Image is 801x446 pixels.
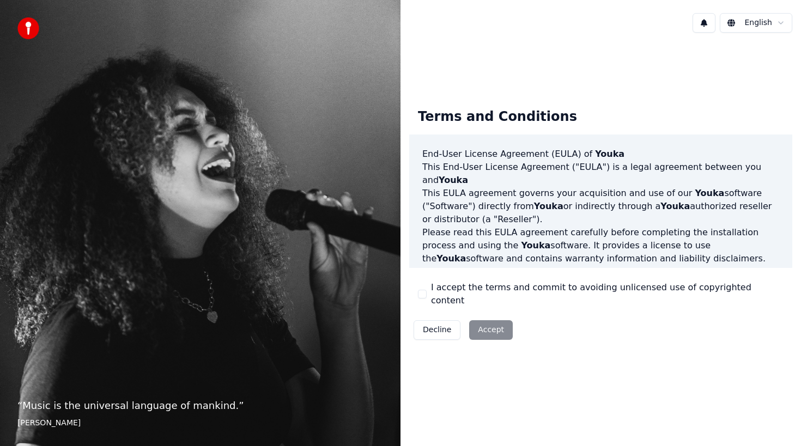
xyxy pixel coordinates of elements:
p: If you register for a free trial of the software, this EULA agreement will also govern that trial... [422,265,779,317]
img: youka [17,17,39,39]
span: Youka [595,149,624,159]
span: Youka [439,175,468,185]
span: Youka [577,266,606,277]
span: Youka [436,253,466,264]
span: Youka [660,201,690,211]
button: Decline [414,320,460,340]
span: Youka [695,188,724,198]
p: “ Music is the universal language of mankind. ” [17,398,383,413]
p: This End-User License Agreement ("EULA") is a legal agreement between you and [422,161,779,187]
div: Terms and Conditions [409,100,586,135]
span: Youka [534,201,563,211]
span: Youka [521,240,550,251]
label: I accept the terms and commit to avoiding unlicensed use of copyrighted content [431,281,784,307]
h3: End-User License Agreement (EULA) of [422,148,779,161]
p: This EULA agreement governs your acquisition and use of our software ("Software") directly from o... [422,187,779,226]
footer: [PERSON_NAME] [17,418,383,429]
p: Please read this EULA agreement carefully before completing the installation process and using th... [422,226,779,265]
